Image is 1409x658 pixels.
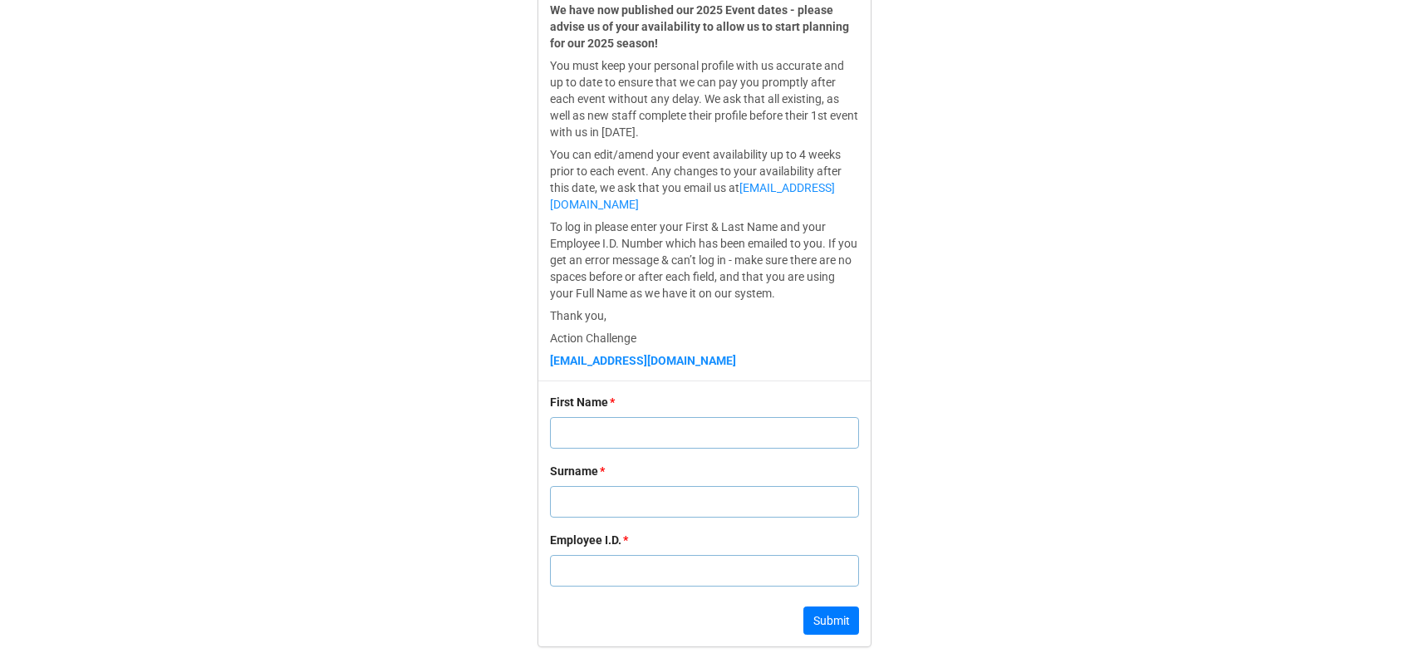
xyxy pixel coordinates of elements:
button: Submit [803,606,859,635]
p: You must keep your personal profile with us accurate and up to date to ensure that we can pay you... [550,57,859,140]
p: You can edit/amend your event availability up to 4 weeks prior to each event. Any changes to your... [550,146,859,213]
div: First Name [550,393,608,411]
div: Surname [550,462,598,480]
a: [EMAIL_ADDRESS][DOMAIN_NAME] [550,354,736,367]
p: Thank you, [550,307,859,324]
p: To log in please enter your First & Last Name and your Employee I.D. Number which has been emaile... [550,219,859,302]
strong: We have now published our 2025 Event dates - please advise us of your availability to allow us to... [550,3,849,50]
div: Employee I.D. [550,531,621,549]
p: Action Challenge [550,330,859,346]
